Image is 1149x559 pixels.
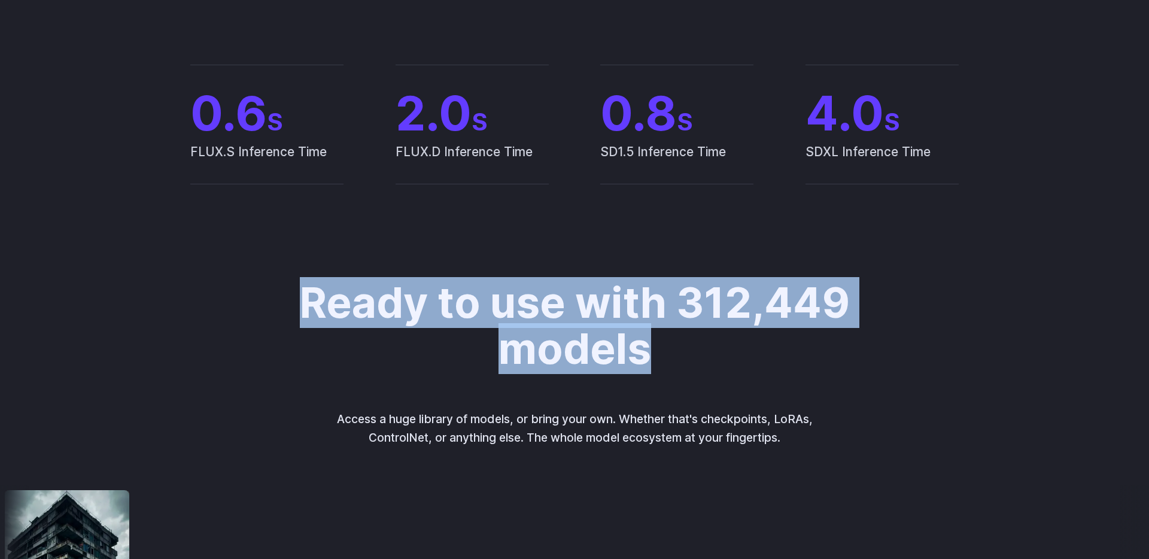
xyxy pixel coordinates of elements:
[805,89,959,137] span: 4.0
[805,142,959,184] span: SDXL Inference Time
[472,107,488,136] span: S
[396,89,549,137] span: 2.0
[190,142,344,184] span: FLUX.S Inference Time
[190,89,344,137] span: 0.6
[396,142,549,184] span: FLUX.D Inference Time
[326,410,823,446] p: Access a huge library of models, or bring your own. Whether that's checkpoints, LoRAs, ControlNet...
[677,107,693,136] span: S
[600,89,753,137] span: 0.8
[884,107,900,136] span: S
[290,280,859,372] h2: Ready to use with 312,449 models
[600,142,753,184] span: SD1.5 Inference Time
[267,107,283,136] span: S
